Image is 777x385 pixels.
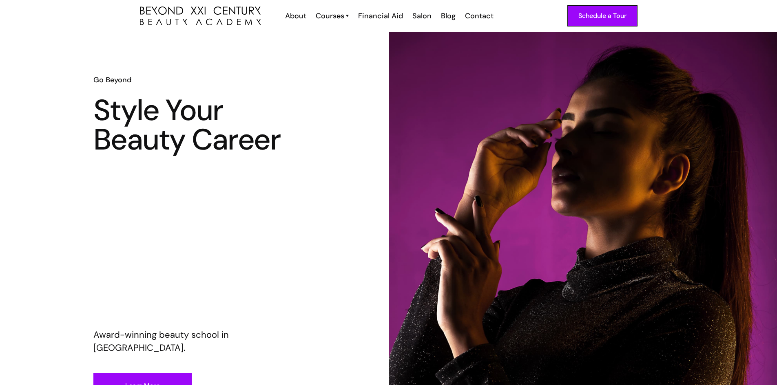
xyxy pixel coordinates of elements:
a: Courses [316,11,349,21]
div: Financial Aid [358,11,403,21]
div: Blog [441,11,456,21]
p: Award-winning beauty school in [GEOGRAPHIC_DATA]. [93,328,295,354]
div: Contact [465,11,494,21]
h1: Style Your Beauty Career [93,96,295,154]
h6: Go Beyond [93,75,295,85]
a: Salon [407,11,436,21]
div: Salon [412,11,432,21]
a: Schedule a Tour [567,5,638,26]
a: Contact [460,11,498,21]
a: home [140,7,261,26]
div: Courses [316,11,344,21]
a: About [280,11,310,21]
img: beyond 21st century beauty academy logo [140,7,261,26]
div: About [285,11,306,21]
a: Blog [436,11,460,21]
div: Schedule a Tour [578,11,626,21]
a: Financial Aid [353,11,407,21]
